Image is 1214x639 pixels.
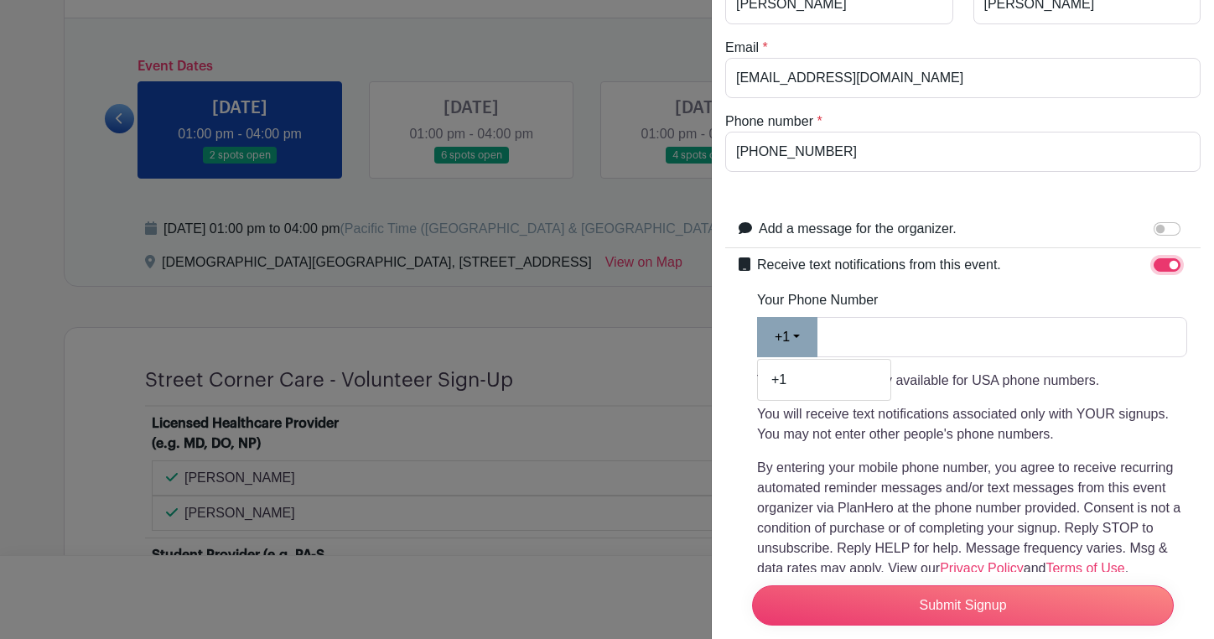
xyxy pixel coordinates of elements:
[758,366,890,393] label: +1
[757,255,1001,275] label: Receive text notifications from this event.
[757,317,817,357] button: +1
[759,219,957,239] label: Add a message for the organizer.
[757,404,1187,444] p: You will receive text notifications associated only with YOUR signups. You may not enter other pe...
[757,290,878,310] label: Your Phone Number
[757,371,1187,391] p: Text messaging is only available for USA phone numbers.
[1045,561,1124,575] a: Terms of Use
[940,561,1024,575] a: Privacy Policy
[725,112,813,132] label: Phone number
[752,585,1174,626] input: Submit Signup
[725,38,759,58] label: Email
[757,458,1187,579] p: By entering your mobile phone number, you agree to receive recurring automated reminder messages ...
